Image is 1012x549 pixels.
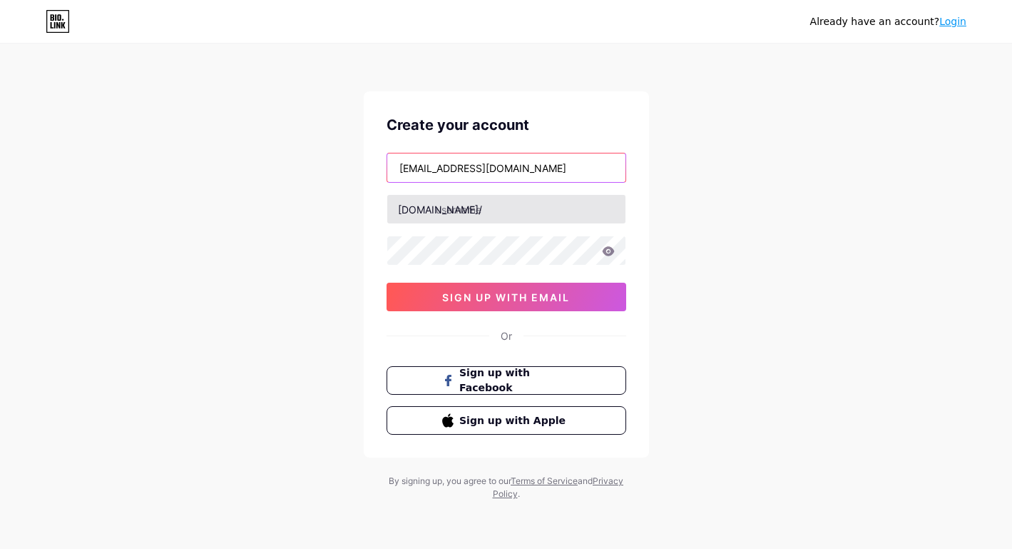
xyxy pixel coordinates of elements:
[939,16,966,27] a: Login
[442,291,570,303] span: sign up with email
[387,195,625,223] input: username
[810,14,966,29] div: Already have an account?
[501,328,512,343] div: Or
[511,475,578,486] a: Terms of Service
[459,413,570,428] span: Sign up with Apple
[387,114,626,136] div: Create your account
[387,366,626,395] button: Sign up with Facebook
[387,283,626,311] button: sign up with email
[459,366,570,396] span: Sign up with Facebook
[387,406,626,435] button: Sign up with Apple
[385,475,628,500] div: By signing up, you agree to our and .
[387,153,625,182] input: Email
[398,202,482,217] div: [DOMAIN_NAME]/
